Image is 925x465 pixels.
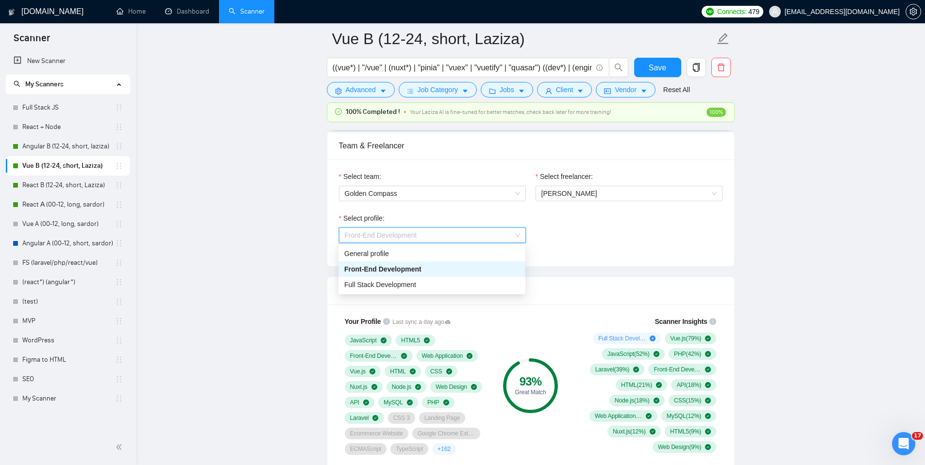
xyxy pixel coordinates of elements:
[446,369,452,374] span: check-circle
[906,8,921,16] a: setting
[654,351,659,357] span: check-circle
[415,384,421,390] span: check-circle
[609,63,628,72] span: search
[615,397,650,404] span: Node.js ( 18 %)
[541,190,597,197] span: [PERSON_NAME]
[609,58,628,77] button: search
[537,82,592,97] button: userClientcaret-down
[15,318,23,325] button: Emoji picker
[407,87,414,95] span: bars
[333,62,592,74] input: Search Freelance Jobs...
[165,7,209,16] a: dashboardDashboard
[401,337,420,344] span: HTML5
[170,4,188,21] div: Close
[772,8,778,15] span: user
[712,63,730,72] span: delete
[344,281,416,289] span: Full Stack Development
[22,156,115,176] a: Vue B (12-24, short, Laziza)
[706,108,726,117] span: 100%
[595,366,629,373] span: Laravel ( 39 %)
[670,335,701,342] span: Vue.js ( 79 %)
[350,368,366,375] span: Vue.js
[705,351,711,357] span: check-circle
[152,4,170,22] button: Home
[31,318,38,325] button: Gif picker
[577,87,584,95] span: caret-down
[467,353,472,359] span: check-circle
[339,132,723,160] div: Team & Freelancer
[422,352,463,360] span: Web Application
[63,72,132,79] span: from [DOMAIN_NAME]
[607,350,650,358] span: JavaScript ( 52 %)
[705,367,711,372] span: check-circle
[22,273,115,292] a: (react*) (angular*)
[345,318,381,325] span: Your Profile
[663,84,690,95] a: Reset All
[335,108,342,115] span: check-circle
[6,98,130,117] li: Full Stack JS
[436,383,467,391] span: Web Design
[892,432,915,455] iframe: Intercom live chat
[6,4,25,22] button: go back
[670,428,701,435] span: HTML5 ( 9 %)
[22,350,115,369] a: Figma to HTML
[381,337,387,343] span: check-circle
[650,429,656,434] span: check-circle
[705,398,711,403] span: check-circle
[28,5,43,21] img: Profile image for Mariia
[22,214,115,234] a: Vue A (00-12, long, sardor)
[604,87,611,95] span: idcard
[399,82,477,97] button: barsJob Categorycaret-down
[6,156,130,176] li: Vue B (12-24, short, Laziza)
[345,186,520,201] span: Golden Compass
[705,444,711,450] span: check-circle
[633,367,639,372] span: check-circle
[687,58,706,77] button: copy
[595,412,642,420] span: Web Application ( 15 %)
[350,414,369,422] span: Laravel
[6,195,130,214] li: React А (00-12, long, sardor)
[346,84,376,95] span: Advanced
[116,442,125,452] span: double-left
[430,368,442,375] span: CSS
[748,6,759,17] span: 479
[22,98,115,117] a: Full Stack JS
[658,443,702,451] span: Web Design ( 9 %)
[503,389,558,395] div: Great Match
[332,27,715,51] input: Scanner name...
[115,259,123,267] span: holder
[6,253,130,273] li: FS (laravel/php/react/vue)
[518,87,525,95] span: caret-down
[115,123,123,131] span: holder
[350,430,403,437] span: Ecommerce Website
[711,58,731,77] button: delete
[115,143,123,150] span: holder
[6,176,130,195] li: React B (12-24, short, Laziza)
[401,353,407,359] span: check-circle
[407,400,413,405] span: check-circle
[596,64,603,71] span: info-circle
[705,336,711,341] span: check-circle
[46,318,54,325] button: Upload attachment
[634,58,681,77] button: Save
[363,400,369,405] span: check-circle
[343,213,385,224] span: Select profile:
[489,87,496,95] span: folder
[705,429,711,434] span: check-circle
[117,7,146,16] a: homeHome
[115,356,123,364] span: holder
[47,5,71,12] h1: Mariia
[33,92,152,99] a: [EMAIL_ADDRESS][DOMAIN_NAME]
[906,4,921,19] button: setting
[392,318,451,327] span: Last sync a day ago
[25,80,64,88] span: My Scanners
[115,317,123,325] span: holder
[22,137,115,156] a: Angular B (12-24, short, laziza)
[621,381,652,389] span: HTML ( 21 %)
[687,63,706,72] span: copy
[327,82,395,97] button: settingAdvancedcaret-down
[705,382,711,388] span: check-circle
[6,369,130,389] li: SEO
[43,72,63,79] span: Mariia
[443,400,449,405] span: check-circle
